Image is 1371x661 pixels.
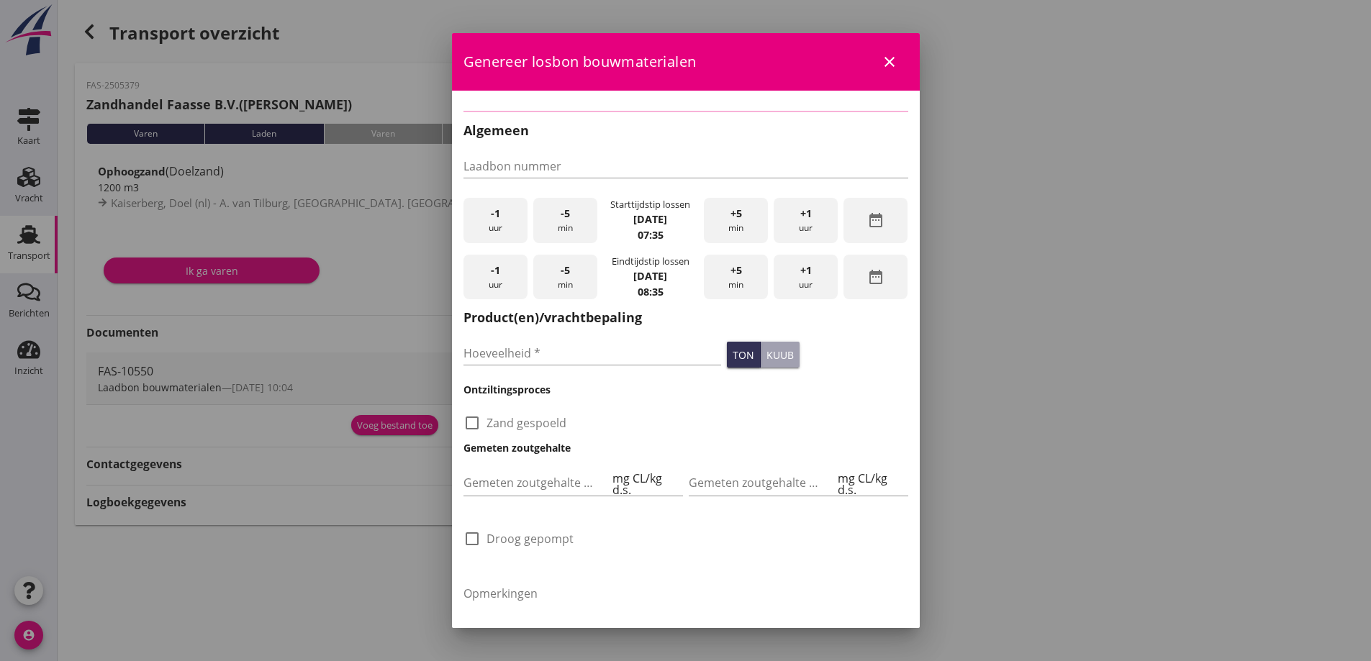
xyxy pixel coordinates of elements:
div: min [704,198,768,243]
div: Genereer losbon bouwmaterialen [452,33,920,91]
span: +5 [730,263,742,278]
input: Hoeveelheid * [463,342,722,365]
i: date_range [867,268,884,286]
div: uur [463,255,528,300]
div: kuub [766,347,794,363]
label: Droog gepompt [487,532,574,546]
div: min [704,255,768,300]
div: mg CL/kg d.s. [835,473,908,496]
span: -1 [491,263,500,278]
strong: 07:35 [638,228,664,242]
div: min [533,255,597,300]
input: Laadbon nummer [463,155,908,178]
input: Gemeten zoutgehalte voorbeun [463,471,610,494]
div: uur [463,198,528,243]
div: Eindtijdstip lossen [612,255,689,268]
i: date_range [867,211,884,229]
span: +1 [800,263,812,278]
div: min [533,198,597,243]
button: kuub [761,342,800,368]
textarea: Opmerkingen [463,582,908,657]
span: +5 [730,206,742,222]
span: +1 [800,206,812,222]
h3: Gemeten zoutgehalte [463,440,908,455]
span: -5 [561,263,570,278]
button: ton [727,342,761,368]
i: close [881,53,898,70]
input: Gemeten zoutgehalte achterbeun [689,471,836,494]
div: mg CL/kg d.s. [610,473,682,496]
div: uur [774,198,838,243]
h2: Product(en)/vrachtbepaling [463,308,908,327]
div: Starttijdstip lossen [610,198,690,211]
label: Zand gespoeld [487,416,566,430]
strong: [DATE] [633,269,667,283]
strong: 08:35 [638,285,664,298]
h2: Algemeen [463,121,908,140]
h3: Ontziltingsproces [463,382,908,397]
span: -5 [561,206,570,222]
div: uur [774,255,838,300]
strong: [DATE] [633,212,667,226]
div: ton [733,347,754,363]
span: -1 [491,206,500,222]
